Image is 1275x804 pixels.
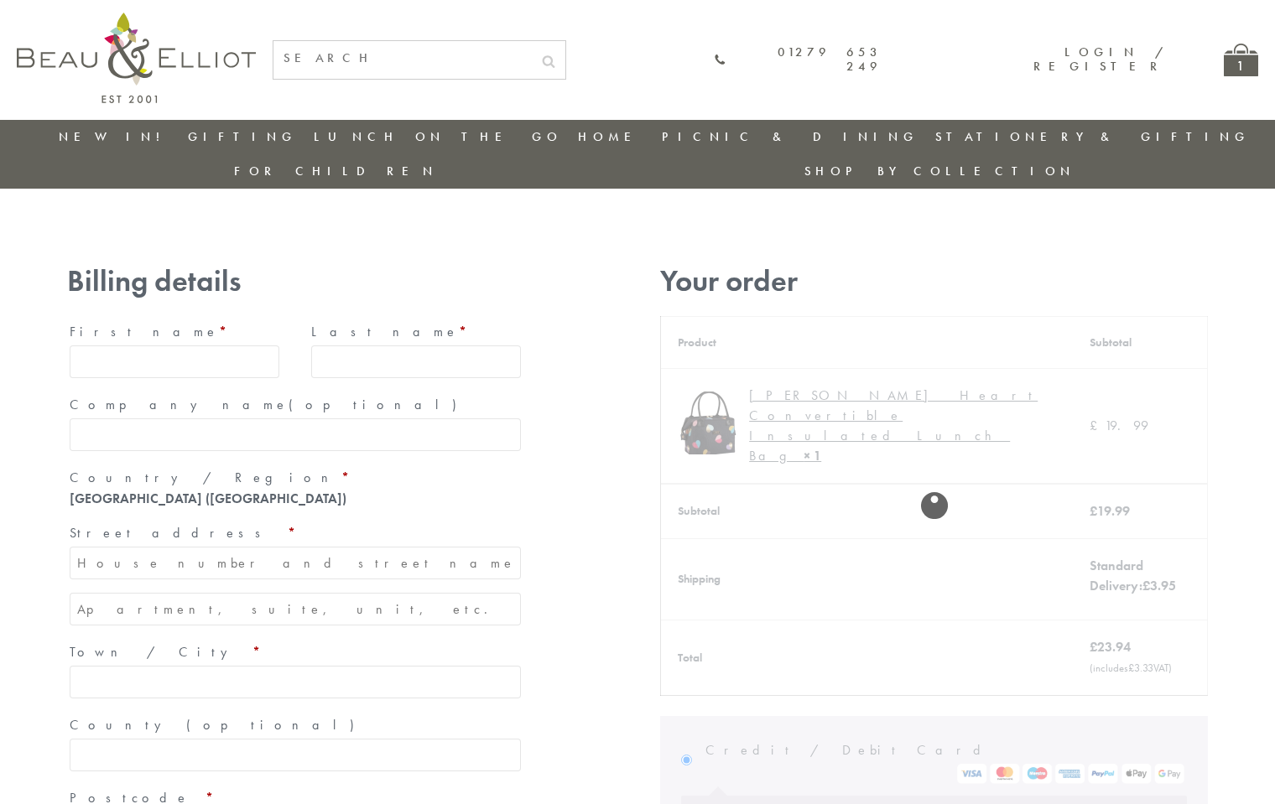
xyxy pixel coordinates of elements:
[935,128,1250,145] a: Stationery & Gifting
[273,41,532,75] input: SEARCH
[70,712,521,739] label: County
[70,319,279,345] label: First name
[70,593,521,625] input: Apartment, suite, unit, etc. (optional)
[234,163,438,179] a: For Children
[311,319,521,345] label: Last name
[578,128,645,145] a: Home
[70,490,346,507] strong: [GEOGRAPHIC_DATA] ([GEOGRAPHIC_DATA])
[17,13,256,103] img: logo
[662,128,919,145] a: Picnic & Dining
[1224,44,1258,76] a: 1
[804,163,1075,179] a: Shop by collection
[289,396,466,413] span: (optional)
[1033,44,1165,75] a: Login / Register
[660,264,1208,298] h3: Your order
[70,464,521,491] label: Country / Region
[59,128,171,145] a: New in!
[70,520,521,547] label: Street address
[70,547,521,579] input: House number and street name
[314,128,562,145] a: Lunch On The Go
[188,128,297,145] a: Gifting
[67,264,523,298] h3: Billing details
[186,716,364,734] span: (optional)
[714,45,882,75] a: 01279 653 249
[70,392,521,418] label: Company name
[70,639,521,666] label: Town / City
